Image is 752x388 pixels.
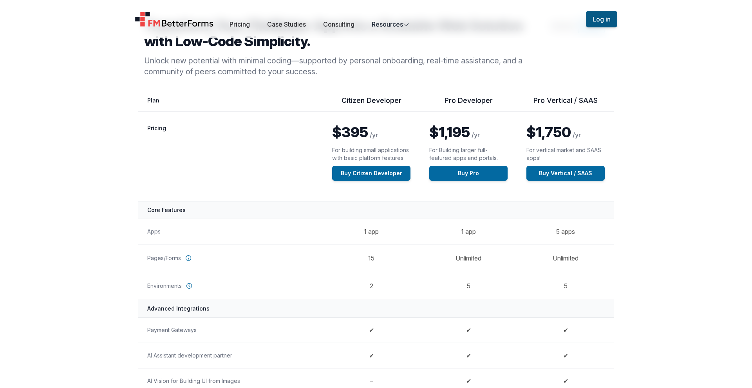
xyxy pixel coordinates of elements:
[420,244,517,272] td: Unlimited
[147,97,159,104] span: Plan
[230,20,250,28] a: Pricing
[420,317,517,343] td: ✔
[372,20,409,29] button: Resources
[138,244,323,272] th: Pages/Forms
[420,343,517,368] td: ✔
[138,300,614,317] th: Advanced Integrations
[323,317,420,343] td: ✔
[517,317,614,343] td: ✔
[138,219,323,244] th: Apps
[526,146,605,162] p: For vertical market and SAAS apps!
[125,9,627,29] nav: Global
[472,131,480,139] span: /yr
[323,96,420,112] th: Citizen Developer
[526,166,605,181] a: Buy Vertical / SAAS
[517,272,614,300] td: 5
[135,11,214,27] a: Home
[517,343,614,368] td: ✔
[323,20,354,28] a: Consulting
[370,131,378,139] span: /yr
[323,244,420,272] td: 15
[420,272,517,300] td: 5
[573,131,581,139] span: /yr
[267,20,306,28] a: Case Studies
[138,112,323,201] th: Pricing
[138,343,323,368] th: AI Assistant development partner
[429,166,508,181] a: Buy Pro
[323,343,420,368] td: ✔
[517,96,614,112] th: Pro Vertical / SAAS
[586,11,617,27] button: Log in
[144,18,545,49] h2: Transform Your FileMaker App into a Scalable Web Solution with Low-Code Simplicity.
[420,219,517,244] td: 1 app
[138,201,614,219] th: Core Features
[138,272,323,300] th: Environments
[332,124,368,141] span: $395
[429,146,508,162] p: For Building larger full-featured apps and portals.
[517,244,614,272] td: Unlimited
[526,124,571,141] span: $1,750
[332,146,410,162] p: For building small applications with basic platform features.
[429,124,470,141] span: $1,195
[323,272,420,300] td: 2
[420,96,517,112] th: Pro Developer
[332,166,410,181] a: Buy Citizen Developer
[144,55,545,77] p: Unlock new potential with minimal coding—supported by personal onboarding, real-time assistance, ...
[138,317,323,343] th: Payment Gateways
[517,219,614,244] td: 5 apps
[323,219,420,244] td: 1 app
